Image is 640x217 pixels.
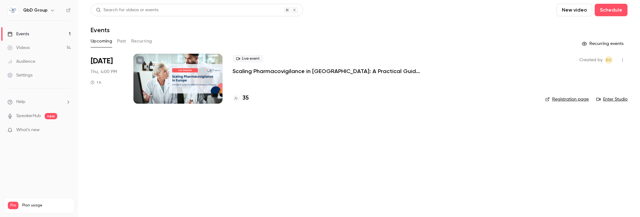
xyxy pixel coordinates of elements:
[45,113,57,119] span: new
[605,56,612,64] span: Daniel Cubero
[91,80,101,85] div: 1 h
[91,69,117,75] span: Thu, 4:00 PM
[117,36,126,46] button: Past
[96,7,158,13] div: Search for videos or events
[16,99,25,105] span: Help
[7,58,35,65] div: Audience
[91,26,110,34] h1: Events
[91,36,112,46] button: Upcoming
[8,5,18,15] img: QbD Group
[557,4,592,16] button: New video
[22,203,70,208] span: Plan usage
[232,55,263,62] span: Live event
[16,127,40,133] span: What's new
[7,45,30,51] div: Videos
[23,7,47,13] h6: QbD Group
[131,36,152,46] button: Recurring
[606,56,612,64] span: DC
[232,67,420,75] a: Scaling Pharmacovigilance in [GEOGRAPHIC_DATA]: A Practical Guide for Pharma SMEs and Biotechs
[242,94,249,102] h4: 35
[16,113,41,119] a: SpeakerHub
[7,31,29,37] div: Events
[545,96,589,102] a: Registration page
[579,56,602,64] span: Created by
[595,4,627,16] button: Schedule
[579,39,627,49] button: Recurring events
[63,127,71,133] iframe: Noticeable Trigger
[91,54,123,104] div: Nov 13 Thu, 4:00 PM (Europe/Madrid)
[91,56,113,66] span: [DATE]
[7,72,32,78] div: Settings
[232,94,249,102] a: 35
[7,99,71,105] li: help-dropdown-opener
[596,96,627,102] a: Enter Studio
[8,202,18,209] span: Pro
